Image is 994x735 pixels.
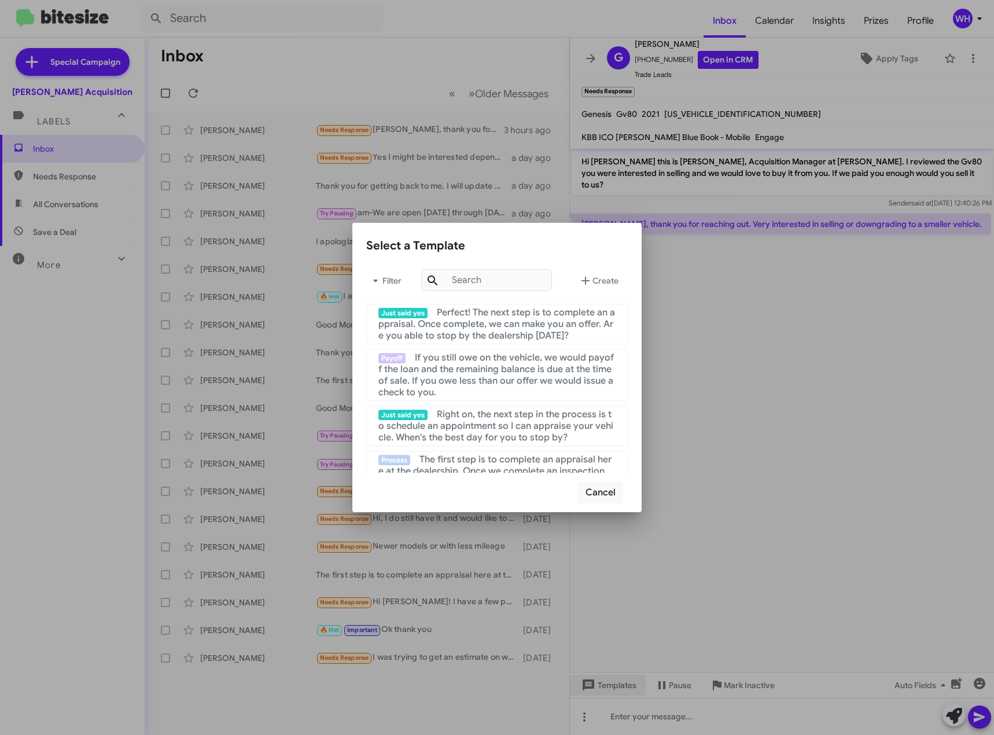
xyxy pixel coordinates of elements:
span: The first step is to complete an appraisal here at the dealership. Once we complete an inspection... [378,454,614,500]
span: Create [579,270,619,291]
span: Just said yes [378,410,428,420]
button: Cancel [578,482,623,504]
div: Select a Template [366,237,628,255]
span: Just said yes [378,308,428,318]
input: Search [421,269,552,291]
span: If you still owe on the vehicle, we would payoff the loan and the remaining balance is due at the... [378,352,614,398]
button: Filter [366,267,403,295]
span: Payoff [378,353,406,363]
span: Right on, the next step in the process is to schedule an appointment so I can appraise your vehic... [378,409,613,443]
span: Process [378,455,410,465]
span: Filter [366,270,403,291]
span: Perfect! The next step is to complete an appraisal. Once complete, we can make you an offer. Are ... [378,307,615,341]
button: Create [569,267,628,295]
